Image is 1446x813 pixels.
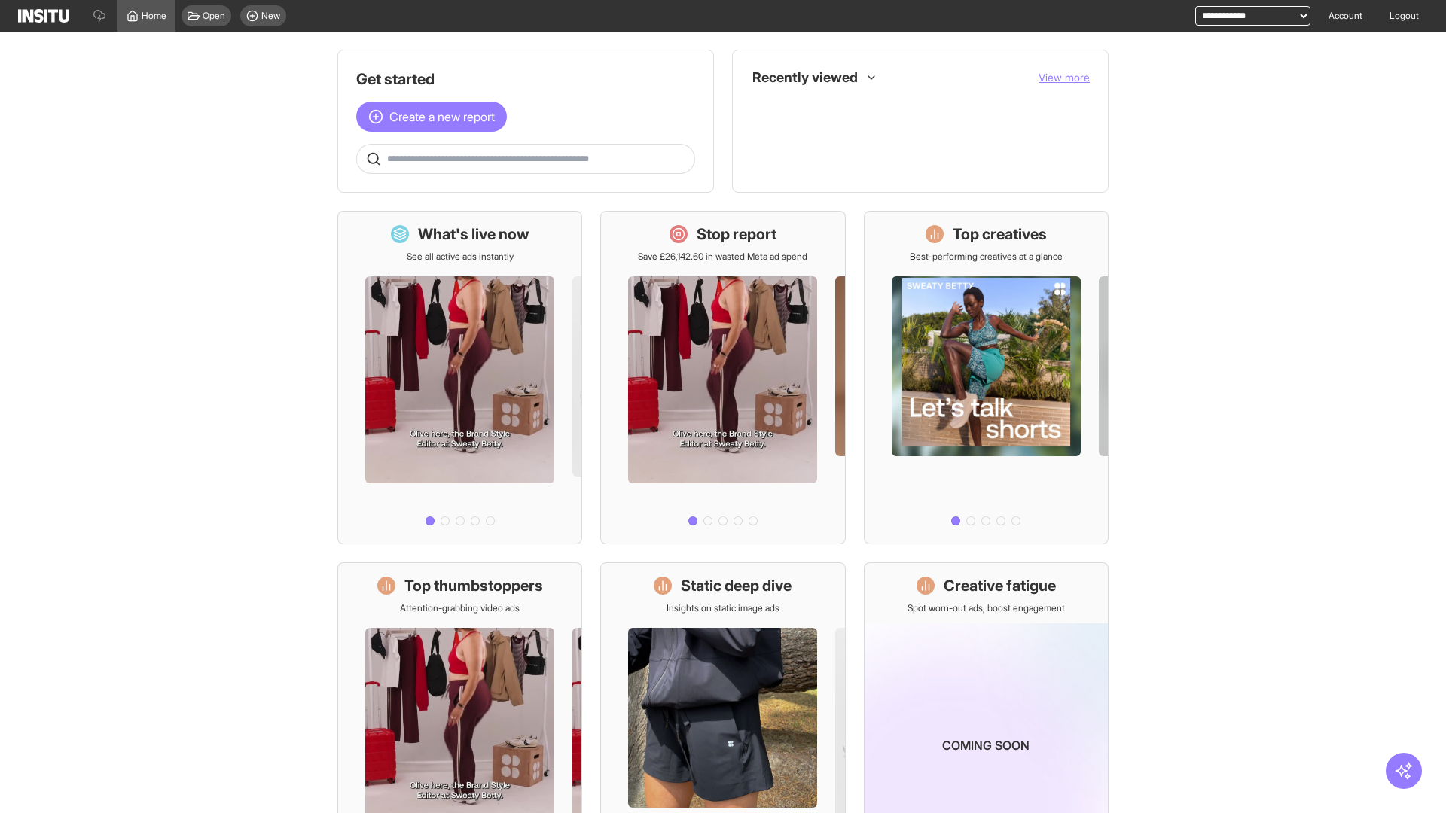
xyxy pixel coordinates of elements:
p: Insights on static image ads [667,602,779,614]
p: Save £26,142.60 in wasted Meta ad spend [638,251,807,263]
h1: Static deep dive [681,575,792,596]
button: View more [1039,70,1090,85]
span: Open [203,10,225,22]
span: View more [1039,71,1090,84]
a: Stop reportSave £26,142.60 in wasted Meta ad spend [600,211,845,544]
h1: Stop report [697,224,776,245]
span: New [261,10,280,22]
h1: What's live now [418,224,529,245]
h1: Get started [356,69,695,90]
h1: Top creatives [953,224,1047,245]
span: Home [142,10,166,22]
a: Top creativesBest-performing creatives at a glance [864,211,1109,544]
p: See all active ads instantly [407,251,514,263]
p: Attention-grabbing video ads [400,602,520,614]
a: What's live nowSee all active ads instantly [337,211,582,544]
p: Best-performing creatives at a glance [910,251,1063,263]
h1: Top thumbstoppers [404,575,543,596]
span: Create a new report [389,108,495,126]
img: Logo [18,9,69,23]
button: Create a new report [356,102,507,132]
